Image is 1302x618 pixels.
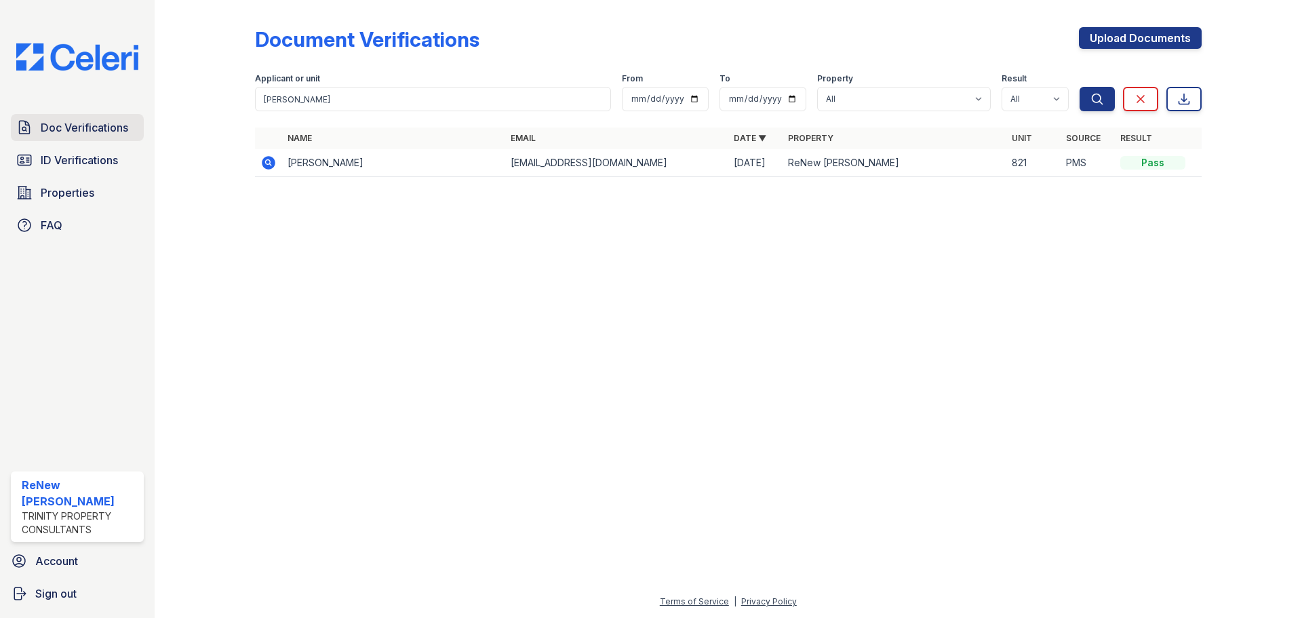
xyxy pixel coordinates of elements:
[41,152,118,168] span: ID Verifications
[11,179,144,206] a: Properties
[255,87,611,111] input: Search by name, email, or unit number
[5,43,149,71] img: CE_Logo_Blue-a8612792a0a2168367f1c8372b55b34899dd931a85d93a1a3d3e32e68fde9ad4.png
[41,217,62,233] span: FAQ
[1002,73,1027,84] label: Result
[734,596,736,606] div: |
[505,149,728,177] td: [EMAIL_ADDRESS][DOMAIN_NAME]
[1012,133,1032,143] a: Unit
[22,477,138,509] div: ReNew [PERSON_NAME]
[5,580,149,607] a: Sign out
[1120,133,1152,143] a: Result
[11,147,144,174] a: ID Verifications
[41,185,94,201] span: Properties
[35,553,78,569] span: Account
[1079,27,1202,49] a: Upload Documents
[1066,133,1101,143] a: Source
[282,149,505,177] td: [PERSON_NAME]
[788,133,833,143] a: Property
[1120,156,1185,170] div: Pass
[22,509,138,537] div: Trinity Property Consultants
[11,212,144,239] a: FAQ
[783,149,1006,177] td: ReNew [PERSON_NAME]
[5,547,149,575] a: Account
[41,119,128,136] span: Doc Verifications
[255,73,320,84] label: Applicant or unit
[1061,149,1115,177] td: PMS
[734,133,766,143] a: Date ▼
[1006,149,1061,177] td: 821
[728,149,783,177] td: [DATE]
[511,133,536,143] a: Email
[35,585,77,602] span: Sign out
[741,596,797,606] a: Privacy Policy
[288,133,312,143] a: Name
[719,73,730,84] label: To
[255,27,479,52] div: Document Verifications
[11,114,144,141] a: Doc Verifications
[817,73,853,84] label: Property
[622,73,643,84] label: From
[660,596,729,606] a: Terms of Service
